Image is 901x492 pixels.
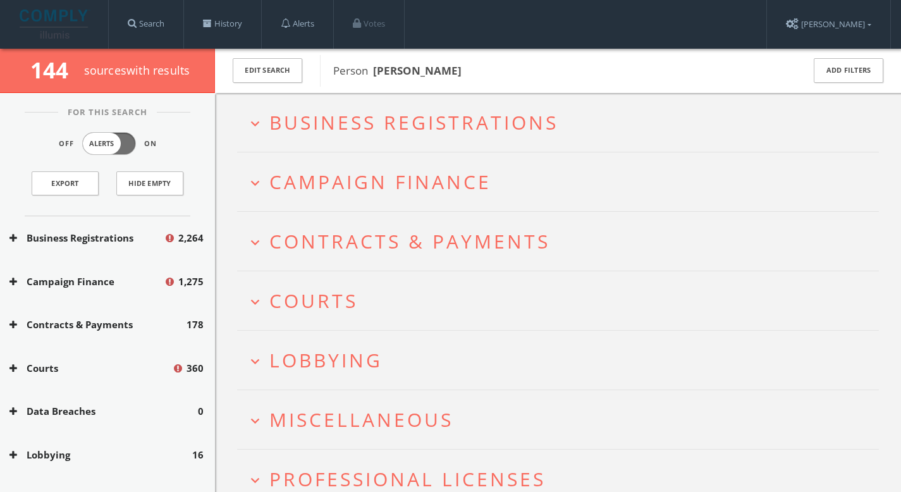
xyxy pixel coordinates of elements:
i: expand_more [247,115,264,132]
button: Data Breaches [9,404,198,419]
span: 1,275 [178,274,204,289]
span: Business Registrations [269,109,558,135]
i: expand_more [247,412,264,429]
i: expand_more [247,293,264,311]
button: Business Registrations [9,231,164,245]
span: Person [333,63,462,78]
b: [PERSON_NAME] [373,63,462,78]
i: expand_more [247,353,264,370]
button: Add Filters [814,58,883,83]
button: expand_moreCourts [247,290,879,311]
button: expand_moreMiscellaneous [247,409,879,430]
button: expand_moreBusiness Registrations [247,112,879,133]
span: 16 [192,448,204,462]
button: Courts [9,361,172,376]
span: Off [59,138,74,149]
span: 144 [30,55,79,85]
button: Edit Search [233,58,302,83]
i: expand_more [247,234,264,251]
button: expand_moreCampaign Finance [247,171,879,192]
button: Campaign Finance [9,274,164,289]
span: 0 [198,404,204,419]
button: Contracts & Payments [9,317,187,332]
span: source s with results [84,63,190,78]
span: Contracts & Payments [269,228,550,254]
span: On [144,138,157,149]
span: Professional Licenses [269,466,546,492]
span: 360 [187,361,204,376]
a: Export [32,171,99,195]
button: Hide Empty [116,171,183,195]
button: expand_moreContracts & Payments [247,231,879,252]
button: Lobbying [9,448,192,462]
button: expand_moreProfessional Licenses [247,469,879,489]
span: Lobbying [269,347,383,373]
img: illumis [20,9,90,39]
span: Campaign Finance [269,169,491,195]
i: expand_more [247,175,264,192]
span: 178 [187,317,204,332]
span: 2,264 [178,231,204,245]
button: expand_moreLobbying [247,350,879,371]
i: expand_more [247,472,264,489]
span: Miscellaneous [269,407,453,433]
span: For This Search [58,106,157,119]
span: Courts [269,288,358,314]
